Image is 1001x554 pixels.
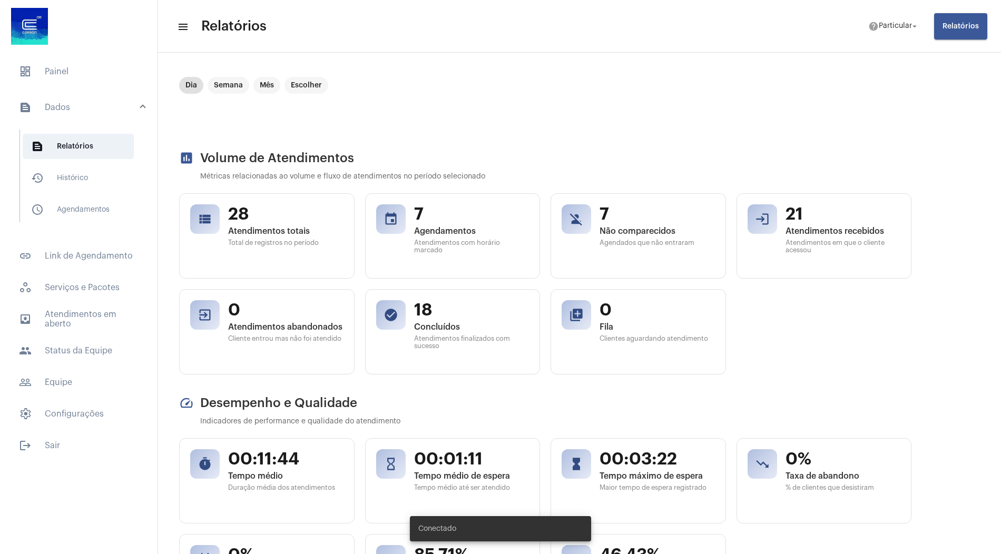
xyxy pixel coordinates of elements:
span: Tempo médio até ser atendido [414,484,529,491]
mat-icon: hourglass_empty [384,457,398,471]
p: Indicadores de performance e qualidade do atendimento [200,418,911,426]
span: Conectado [418,523,456,534]
mat-icon: hourglass_full [569,457,584,471]
span: Atendimentos com horário marcado [414,239,529,254]
mat-chip: Semana [208,77,249,94]
mat-icon: event [384,212,398,226]
mat-icon: sidenav icon [19,250,32,262]
span: sidenav icon [19,281,32,294]
mat-icon: view_list [198,212,212,226]
mat-icon: sidenav icon [177,21,188,33]
span: Agendados que não entraram [600,239,715,246]
mat-icon: assessment [179,151,194,165]
span: Link de Agendamento [11,243,147,269]
span: Painel [11,59,147,84]
span: Relatórios [201,18,267,35]
span: sidenav icon [19,408,32,420]
span: Atendimentos em que o cliente acessou [786,239,901,254]
mat-icon: sidenav icon [19,376,32,389]
span: 28 [228,204,344,224]
img: d4669ae0-8c07-2337-4f67-34b0df7f5ae4.jpeg [8,5,51,47]
span: 00:01:11 [414,449,529,469]
mat-icon: queue [569,308,584,322]
mat-icon: sidenav icon [31,172,44,184]
span: Agendamentos [23,197,134,222]
mat-icon: check_circle [384,308,398,322]
span: Atendimentos finalizados com sucesso [414,335,529,350]
span: Fila [600,322,715,332]
span: 7 [600,204,715,224]
span: Maior tempo de espera registrado [600,484,715,491]
span: Sair [11,433,147,458]
span: sidenav icon [19,65,32,78]
mat-icon: login [755,212,770,226]
mat-chip: Dia [179,77,203,94]
mat-icon: sidenav icon [19,101,32,114]
span: Relatórios [943,23,979,30]
span: Taxa de abandono [786,471,901,481]
div: sidenav iconDados [6,124,158,237]
span: Atendimentos recebidos [786,226,901,236]
span: 7 [414,204,529,224]
span: 00:03:22 [600,449,715,469]
mat-icon: help [868,21,879,32]
span: Não comparecidos [600,226,715,236]
mat-icon: arrow_drop_down [910,22,919,31]
span: 18 [414,300,529,320]
mat-icon: trending_down [755,457,770,471]
span: Cliente entrou mas não foi atendido [228,335,344,342]
span: Histórico [23,165,134,191]
mat-icon: sidenav icon [19,344,32,357]
h2: Desempenho e Qualidade [179,395,911,410]
mat-panel-title: Dados [19,101,141,114]
span: 0 [228,300,344,320]
button: Particular [862,16,926,37]
span: Relatórios [23,134,134,159]
span: % de clientes que desistiram [786,484,901,491]
span: Total de registros no período [228,239,344,246]
p: Métricas relacionadas ao volume e fluxo de atendimentos no período selecionado [200,173,911,181]
span: 0% [786,449,901,469]
span: 0 [600,300,715,320]
mat-expansion-panel-header: sidenav iconDados [6,91,158,124]
span: Atendimentos em aberto [11,306,147,332]
span: Clientes aguardando atendimento [600,335,715,342]
mat-chip: Mês [253,77,280,94]
mat-icon: person_off [569,212,584,226]
mat-icon: sidenav icon [19,313,32,325]
span: 21 [786,204,901,224]
span: Agendamentos [414,226,529,236]
span: Concluídos [414,322,529,332]
mat-icon: sidenav icon [31,140,44,153]
mat-icon: exit_to_app [198,308,212,322]
span: 00:11:44 [228,449,344,469]
span: Equipe [11,370,147,395]
span: Particular [879,23,912,30]
mat-icon: speed [179,395,194,410]
span: Duração média dos atendimentos [228,484,344,491]
span: Status da Equipe [11,338,147,363]
span: Tempo máximo de espera [600,471,715,481]
h2: Volume de Atendimentos [179,151,911,165]
span: Configurações [11,401,147,427]
span: Atendimentos totais [228,226,344,236]
mat-icon: sidenav icon [19,439,32,452]
span: Atendimentos abandonados [228,322,344,332]
button: Relatórios [934,13,987,39]
span: Tempo médio de espera [414,471,529,481]
mat-chip: Escolher [284,77,328,94]
mat-icon: timer [198,457,212,471]
mat-icon: sidenav icon [31,203,44,216]
span: Serviços e Pacotes [11,275,147,300]
span: Tempo médio [228,471,344,481]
